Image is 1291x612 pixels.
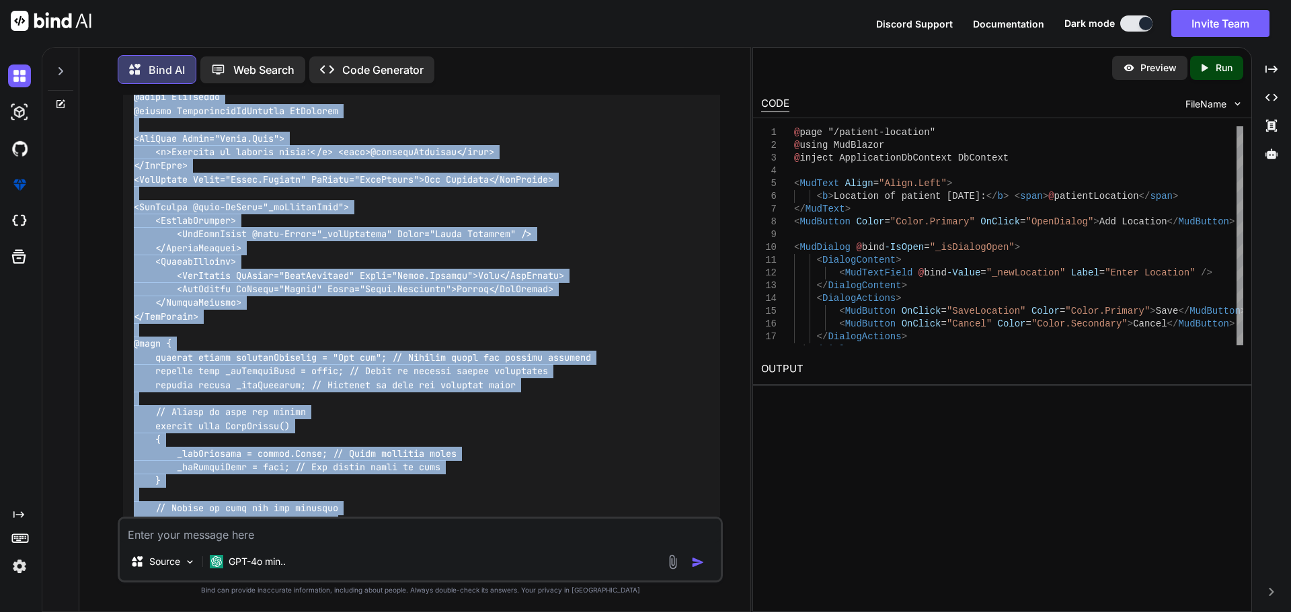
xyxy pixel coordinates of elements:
span: Location of patient [DATE]: [833,191,986,202]
span: "Color.Primary" [1065,306,1150,316]
div: 9 [761,228,777,241]
span: "Align.Left" [879,178,947,189]
div: 14 [761,292,777,305]
span: inject ApplicationDbContext DbContext [799,152,1009,163]
span: = [924,242,929,253]
span: </ [1167,216,1178,227]
img: chevron down [1232,98,1243,110]
span: Documentation [973,18,1044,30]
span: @ [794,152,799,163]
span: bind [924,267,947,278]
img: darkChat [8,64,31,87]
p: Preview [1140,61,1177,75]
span: "SaveLocation" [947,306,1026,316]
span: @ [1048,191,1054,202]
span: "Enter Location" [1105,267,1195,278]
span: </ [816,331,828,342]
div: 12 [761,267,777,279]
span: < [816,255,822,265]
div: 5 [761,177,777,190]
span: < [839,267,845,278]
span: using MudBlazor [799,140,884,150]
span: > [1093,216,1099,227]
span: > [1003,191,1009,202]
p: Bind AI [149,62,185,78]
p: Bind can provide inaccurate information, including about people. Always double-check its answers.... [118,585,723,595]
span: MudButton [1178,216,1229,227]
span: </ [1178,306,1189,316]
div: 18 [761,343,777,356]
span: Align [845,178,873,189]
span: < [1014,191,1019,202]
span: </ [816,280,828,291]
span: MudText [799,178,839,189]
img: Pick Models [184,556,196,568]
span: </ [794,204,806,214]
span: MudButton [845,318,896,329]
span: > [1042,191,1048,202]
span: > [1229,216,1235,227]
span: Discord Support [876,18,953,30]
span: page "/patient-location" [799,127,935,138]
span: DialogContent [828,280,901,291]
p: Source [149,555,180,568]
span: > [1173,191,1178,202]
span: = [884,216,890,227]
span: > [1229,318,1235,329]
span: MudDialog [799,242,851,253]
span: < [839,318,845,329]
span: > [896,255,901,265]
span: </ [1138,191,1150,202]
span: /> [1201,267,1212,278]
span: > [896,293,901,304]
div: 8 [761,216,777,228]
span: > [947,178,952,189]
span: Color [997,318,1025,329]
span: = [941,318,946,329]
span: = [1099,267,1104,278]
span: span [1020,191,1043,202]
span: b [997,191,1003,202]
span: MudButton [1178,318,1229,329]
span: DialogActions [828,331,901,342]
p: GPT-4o min.. [229,555,286,568]
span: = [1025,318,1031,329]
img: cloudideIcon [8,210,31,232]
p: Web Search [233,62,295,78]
span: FileName [1185,97,1226,111]
span: @ [856,242,861,253]
span: > [828,191,833,202]
span: < [839,306,845,316]
div: 13 [761,279,777,292]
span: OnClick [980,216,1020,227]
div: 2 [761,139,777,152]
div: 7 [761,203,777,216]
div: 11 [761,254,777,267]
span: = [873,178,878,189]
img: githubDark [8,137,31,160]
div: 16 [761,318,777,331]
p: Run [1216,61,1233,75]
span: Cancel [1133,318,1167,329]
span: -IsOpen [884,242,924,253]
span: Dark mode [1064,17,1115,30]
span: Color [856,216,884,227]
button: Discord Support [876,17,953,31]
span: @ [918,267,924,278]
span: = [1020,216,1025,227]
span: patientLocation [1054,191,1138,202]
span: > [856,344,861,355]
span: > [845,204,850,214]
span: -Value [947,267,980,278]
div: 3 [761,152,777,165]
span: < [794,242,799,253]
div: 6 [761,190,777,203]
button: Documentation [973,17,1044,31]
span: MudButton [799,216,851,227]
span: Add Location [1099,216,1167,227]
span: MudTextField [845,267,912,278]
span: < [816,191,822,202]
div: CODE [761,96,789,112]
span: </ [1167,318,1178,329]
span: @ [794,127,799,138]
